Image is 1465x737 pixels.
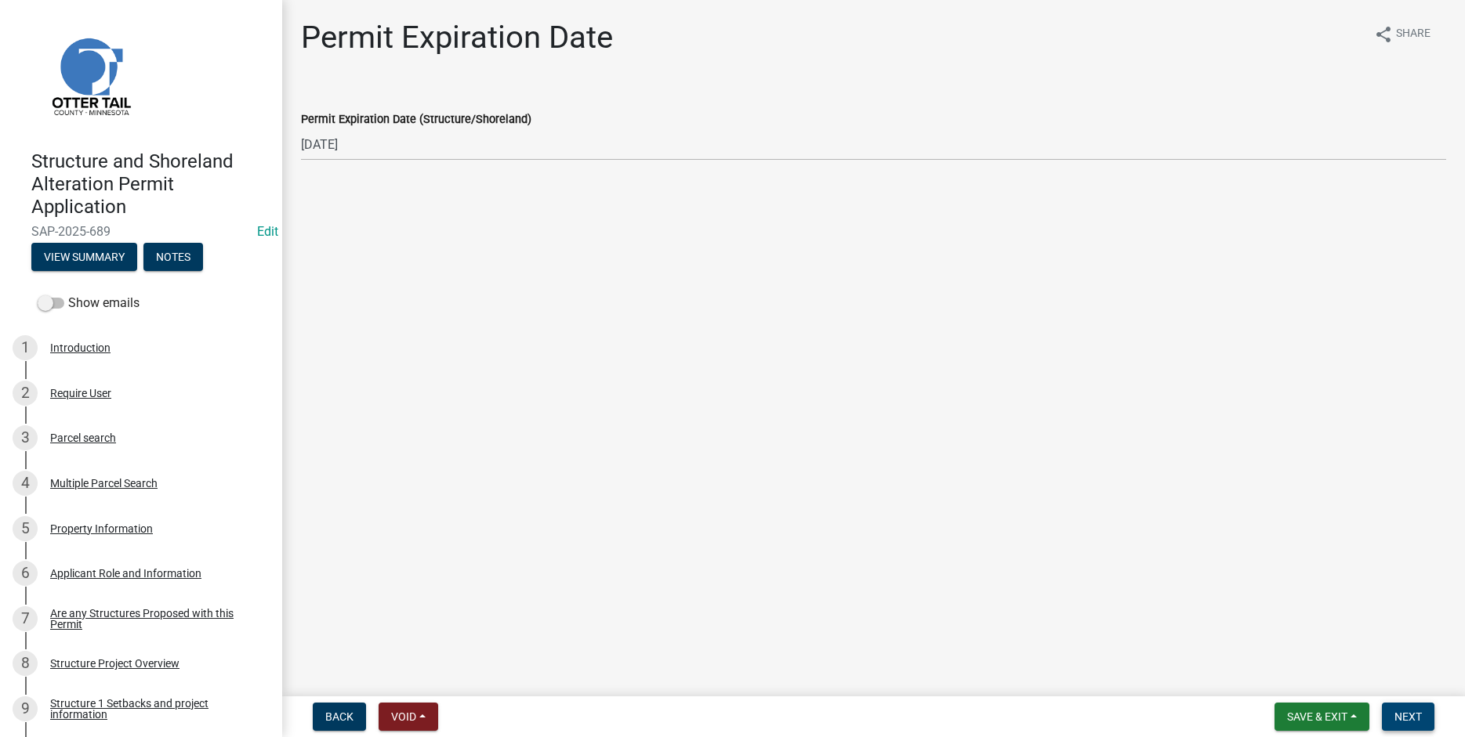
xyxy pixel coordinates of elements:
wm-modal-confirm: Edit Application Number [257,224,278,239]
i: share [1374,25,1393,44]
div: 3 [13,425,38,450]
div: 8 [13,651,38,676]
button: shareShare [1362,19,1443,49]
button: Next [1382,703,1434,731]
div: 6 [13,561,38,586]
button: Void [379,703,438,731]
div: Introduction [50,342,111,353]
button: View Summary [31,243,137,271]
button: Save & Exit [1275,703,1369,731]
div: Property Information [50,523,153,534]
div: 1 [13,335,38,360]
h4: Structure and Shoreland Alteration Permit Application [31,150,270,218]
div: 5 [13,516,38,541]
label: Show emails [38,294,140,313]
span: SAP-2025-689 [31,224,251,239]
span: Back [325,710,354,723]
div: 2 [13,381,38,406]
span: Share [1396,25,1431,44]
label: Permit Expiration Date (Structure/Shoreland) [301,114,531,125]
div: 9 [13,696,38,721]
div: Are any Structures Proposed with this Permit [50,608,257,630]
span: Next [1394,710,1422,723]
div: Require User [50,388,111,399]
wm-modal-confirm: Notes [143,252,203,265]
div: 7 [13,606,38,631]
span: Void [391,710,416,723]
h1: Permit Expiration Date [301,19,613,56]
a: Edit [257,224,278,239]
button: Back [313,703,366,731]
div: Parcel search [50,432,116,443]
wm-modal-confirm: Summary [31,252,137,265]
button: Notes [143,243,203,271]
div: Structure 1 Setbacks and project information [50,698,257,720]
span: Save & Exit [1287,710,1347,723]
img: Otter Tail County, Minnesota [31,16,149,134]
div: 4 [13,471,38,496]
div: Multiple Parcel Search [50,478,158,489]
div: Applicant Role and Information [50,568,201,579]
div: Structure Project Overview [50,658,179,669]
